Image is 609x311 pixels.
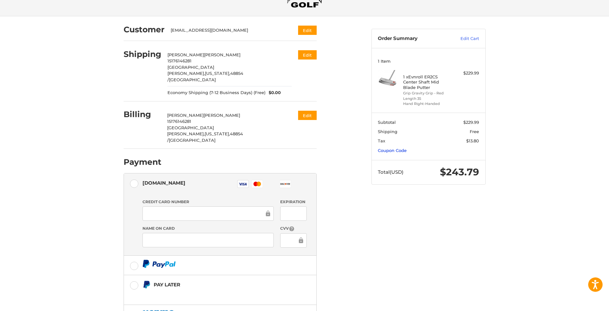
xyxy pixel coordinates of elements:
span: [GEOGRAPHIC_DATA] [169,77,216,82]
h3: 1 Item [378,59,479,64]
span: [GEOGRAPHIC_DATA] [167,65,214,70]
h2: Billing [124,109,161,119]
button: Edit [298,26,317,35]
span: [PERSON_NAME], [167,131,205,136]
label: CVV [280,226,307,232]
label: Credit Card Number [142,199,274,205]
span: $13.80 [466,138,479,143]
img: Pay Later icon [142,281,150,289]
li: Grip Gravity Grip - Red [403,91,452,96]
h2: Shipping [124,49,161,59]
span: 15176146281 [167,58,191,63]
span: $0.00 [265,90,281,96]
div: [EMAIL_ADDRESS][DOMAIN_NAME] [171,27,286,34]
span: Subtotal [378,120,396,125]
span: [GEOGRAPHIC_DATA] [169,138,215,143]
li: Length 35 [403,96,452,101]
span: [PERSON_NAME] [204,113,240,118]
label: Expiration [280,199,307,205]
span: [US_STATE], [205,131,230,136]
div: $229.99 [454,70,479,76]
label: Name on Card [142,226,274,231]
span: 48854 / [167,71,243,82]
a: Coupon Code [378,148,407,153]
span: Shipping [378,129,397,134]
span: Free [470,129,479,134]
h2: Payment [124,157,161,167]
a: Edit Cart [447,36,479,42]
span: Economy Shipping (7-12 Business Days) (Free) [167,90,265,96]
span: [US_STATE], [205,71,230,76]
span: [PERSON_NAME] [167,113,204,118]
iframe: Google Customer Reviews [556,294,609,311]
img: PayPal icon [142,260,176,268]
iframe: PayPal Message 1 [142,291,276,297]
span: 48854 / [167,131,243,143]
span: $243.79 [440,166,479,178]
span: [PERSON_NAME], [167,71,205,76]
span: Tax [378,138,385,143]
h3: Order Summary [378,36,447,42]
span: [GEOGRAPHIC_DATA] [167,125,214,130]
div: Pay Later [154,279,276,290]
h4: 1 x Evnroll ER2CS Center Shaft Mid Blade Putter [403,74,452,90]
button: Edit [298,111,317,120]
div: [DOMAIN_NAME] [142,178,185,188]
span: $229.99 [463,120,479,125]
h2: Customer [124,25,165,35]
span: 15176146281 [167,119,191,124]
button: Edit [298,50,317,60]
li: Hand Right-Handed [403,101,452,107]
span: Total (USD) [378,169,403,175]
span: [PERSON_NAME] [204,52,240,57]
span: [PERSON_NAME] [167,52,204,57]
